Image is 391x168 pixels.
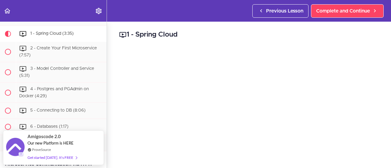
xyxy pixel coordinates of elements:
a: Complete and Continue [311,4,384,18]
a: Previous Lesson [252,4,309,18]
span: 6 - Databases (1:17) [30,125,68,129]
span: 5 - Connecting to DB (8:06) [30,109,86,113]
span: Amigoscode 2.0 [27,133,61,140]
span: Previous Lesson [266,7,303,15]
svg: Settings Menu [95,7,102,15]
span: 1 - Spring Cloud (3:35) [30,32,74,36]
span: 4 - Postgres and PGAdmin on Docker (4:29) [19,87,89,98]
span: 2 - Create Your First Microservice (7:57) [19,46,97,58]
span: 3 - Model Controller and Service (5:31) [19,66,94,78]
img: provesource social proof notification image [6,138,24,158]
span: Our new Platform is HERE [27,141,74,145]
span: Complete and Continue [316,7,370,15]
h2: 1 - Spring Cloud [119,30,379,40]
a: ProveSource [32,147,51,152]
div: Get started [DATE]. It's FREE [27,154,77,161]
svg: Back to course curriculum [4,7,11,15]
